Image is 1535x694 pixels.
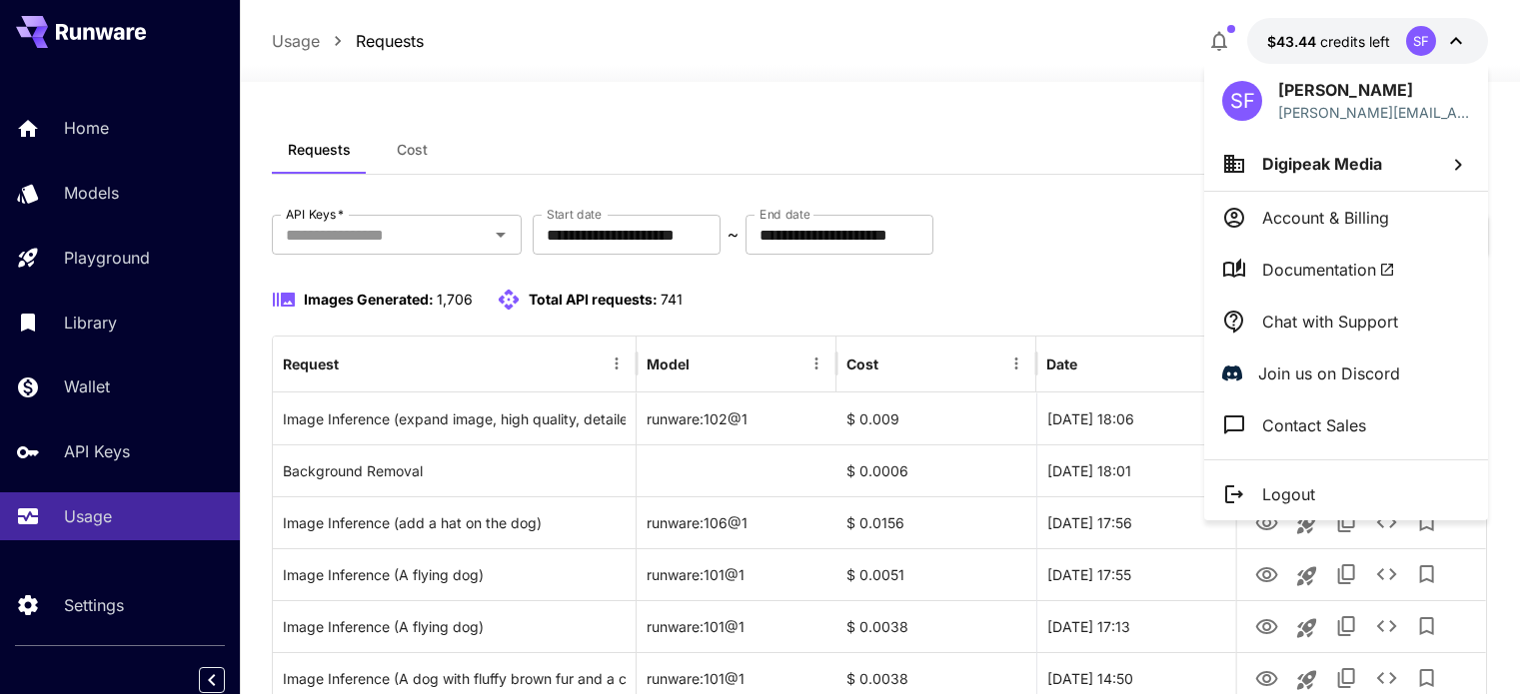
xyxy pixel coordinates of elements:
p: [PERSON_NAME][EMAIL_ADDRESS][DOMAIN_NAME] [1278,102,1470,123]
p: Join us on Discord [1258,361,1400,385]
p: Contact Sales [1262,413,1366,437]
span: Documentation [1262,258,1395,282]
p: Logout [1262,482,1315,506]
p: Chat with Support [1262,310,1398,334]
p: Account & Billing [1262,206,1389,230]
span: Digipeak Media [1262,154,1382,174]
div: SF [1222,81,1262,121]
div: stefan@digipeak.se [1278,102,1470,123]
p: [PERSON_NAME] [1278,78,1470,102]
button: Digipeak Media [1204,137,1488,191]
